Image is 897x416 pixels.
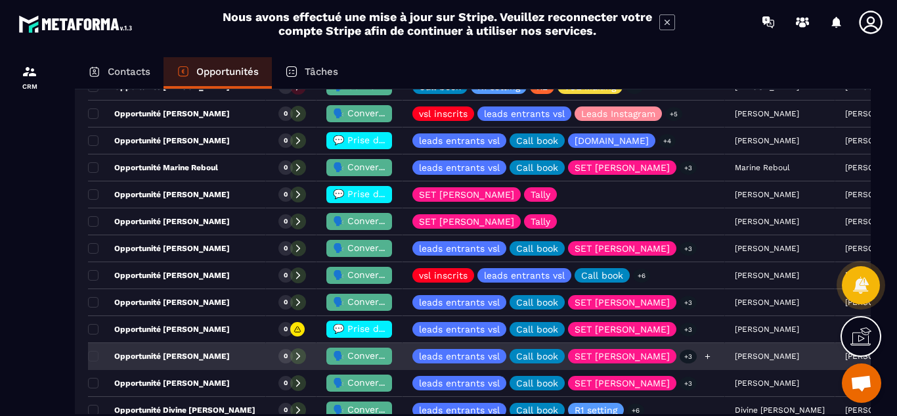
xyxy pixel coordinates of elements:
p: leads entrants vsl [419,405,500,415]
p: Call book [516,298,558,307]
p: +3 [680,161,697,175]
p: Opportunité [PERSON_NAME] [88,135,230,146]
p: R2 [536,82,548,91]
p: leads entrants vsl [419,379,500,388]
p: Call book [419,82,461,91]
p: 0 [284,352,288,361]
p: leads entrants vsl [419,244,500,253]
p: leads entrants vsl [419,136,500,145]
p: Opportunité [PERSON_NAME] [88,297,230,308]
p: 0 [284,190,288,199]
p: leads entrants vsl [419,352,500,361]
p: +3 [680,323,697,336]
p: Opportunité [PERSON_NAME] [88,351,230,361]
span: 🗣️ Conversation en cours [333,243,449,253]
p: SET [PERSON_NAME] [575,379,670,388]
p: Tally [531,217,550,226]
p: Opportunité [PERSON_NAME] [88,378,230,388]
p: Opportunité [PERSON_NAME] [88,108,230,119]
p: 0 [284,109,288,118]
p: Opportunité Marine Reboul [88,162,218,173]
p: +3 [680,296,697,310]
p: 0 [284,163,288,172]
p: vsl inscrits [419,271,468,280]
p: Opportunité [PERSON_NAME] [88,216,230,227]
p: leads entrants vsl [484,109,565,118]
p: R1 setting [477,82,520,91]
p: CRM [3,83,56,90]
span: 🗣️ Conversation en cours [333,108,449,118]
span: 🗣️ Conversation en cours [333,269,449,280]
p: +5 [665,107,682,121]
p: +6 [633,269,650,283]
a: Contacts [75,57,164,89]
p: 0 [284,244,288,253]
p: leads entrants vsl [419,325,500,334]
a: formationformationCRM [3,54,56,100]
p: Tally [531,190,550,199]
p: SET [PERSON_NAME] [419,190,514,199]
p: SET [PERSON_NAME] [575,325,670,334]
span: 🗣️ Conversation en cours [333,162,449,172]
h2: Nous avons effectué une mise à jour sur Stripe. Veuillez reconnecter votre compte Stripe afin de ... [222,10,653,37]
a: Tâches [272,57,351,89]
p: Call book [516,244,558,253]
p: +3 [680,350,697,363]
p: 0 [284,298,288,307]
p: Call book [516,379,558,388]
p: +3 [680,242,697,256]
p: 0 [284,217,288,226]
span: 🗣️ Conversation en cours [333,296,449,307]
p: SET [PERSON_NAME] [419,217,514,226]
p: R1 setting [575,405,617,415]
p: VSL Mailing [564,82,616,91]
img: logo [18,12,137,36]
p: Opportunité [PERSON_NAME] [88,270,230,281]
span: 🗣️ Conversation en cours [333,216,449,226]
p: Call book [516,325,558,334]
p: Contacts [108,66,150,78]
p: SET [PERSON_NAME] [575,244,670,253]
p: Call book [516,405,558,415]
p: Opportunité [PERSON_NAME] [88,324,230,335]
p: +3 [680,377,697,390]
p: leads entrants vsl [419,163,500,172]
p: Opportunités [196,66,259,78]
p: [DOMAIN_NAME] [575,136,649,145]
p: 0 [284,405,288,415]
p: Leads Instagram [581,109,655,118]
p: Call book [516,352,558,361]
span: 🗣️ Conversation en cours [333,350,449,361]
p: 0 [284,271,288,280]
p: Opportunité [PERSON_NAME] [88,189,230,200]
p: vsl inscrits [419,109,468,118]
span: 🗣️ Conversation en cours [333,377,449,388]
p: Opportunité Divine [PERSON_NAME] [88,405,255,415]
span: 💬 Prise de contact effectué [333,189,464,199]
p: 0 [284,136,288,145]
p: 0 [284,379,288,388]
p: SET [PERSON_NAME] [575,352,670,361]
p: +4 [659,134,676,148]
p: 0 [284,325,288,334]
a: Opportunités [164,57,272,89]
p: leads entrants vsl [484,271,565,280]
p: leads entrants vsl [419,298,500,307]
img: formation [22,64,37,80]
p: Tâches [305,66,338,78]
span: 💬 Prise de contact effectué [333,323,464,334]
p: SET [PERSON_NAME] [575,298,670,307]
span: 💬 Prise de contact effectué [333,135,464,145]
span: 🗣️ Conversation en cours [333,404,449,415]
div: Ouvrir le chat [842,363,881,403]
p: SET [PERSON_NAME] [575,163,670,172]
p: Call book [516,136,558,145]
p: Call book [581,271,623,280]
p: Call book [516,163,558,172]
p: Opportunité [PERSON_NAME] [88,243,230,254]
